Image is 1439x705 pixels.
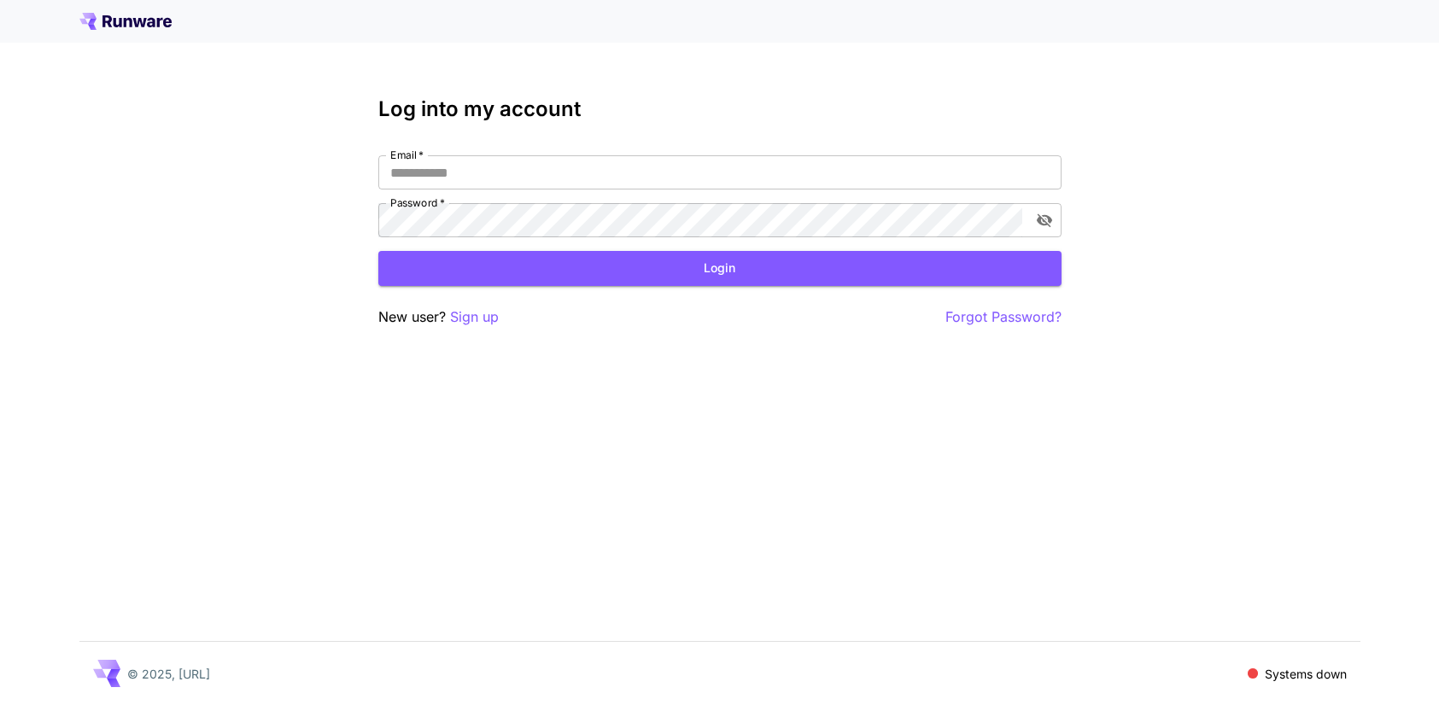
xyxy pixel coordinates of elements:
[1265,665,1347,683] p: Systems down
[450,306,499,328] button: Sign up
[1029,205,1060,236] button: toggle password visibility
[945,306,1062,328] button: Forgot Password?
[378,97,1062,121] h3: Log into my account
[378,251,1062,286] button: Login
[127,665,210,683] p: © 2025, [URL]
[390,148,424,162] label: Email
[390,195,445,210] label: Password
[378,306,499,328] p: New user?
